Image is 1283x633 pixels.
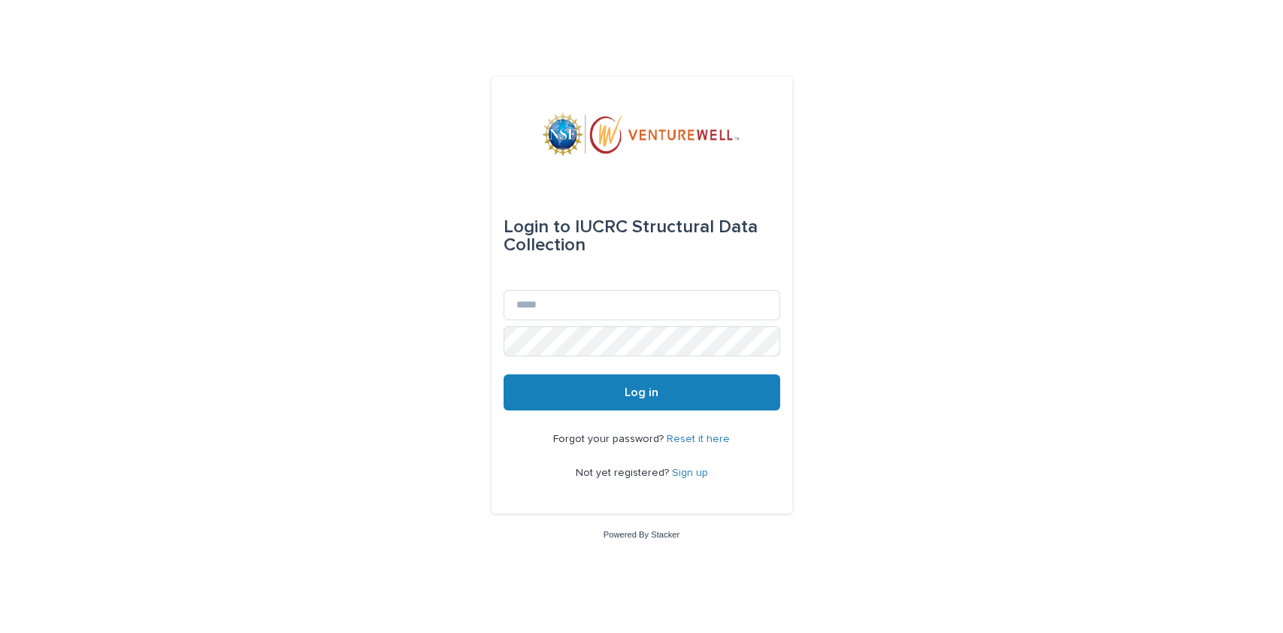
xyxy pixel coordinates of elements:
[553,434,667,444] span: Forgot your password?
[625,386,658,398] span: Log in
[667,434,730,444] a: Reset it here
[576,468,672,478] span: Not yet registered?
[504,374,780,410] button: Log in
[504,206,780,266] div: IUCRC Structural Data Collection
[543,113,741,158] img: mWhVGmOKROS2pZaMU8FQ
[604,530,679,539] a: Powered By Stacker
[672,468,708,478] a: Sign up
[504,218,570,236] span: Login to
